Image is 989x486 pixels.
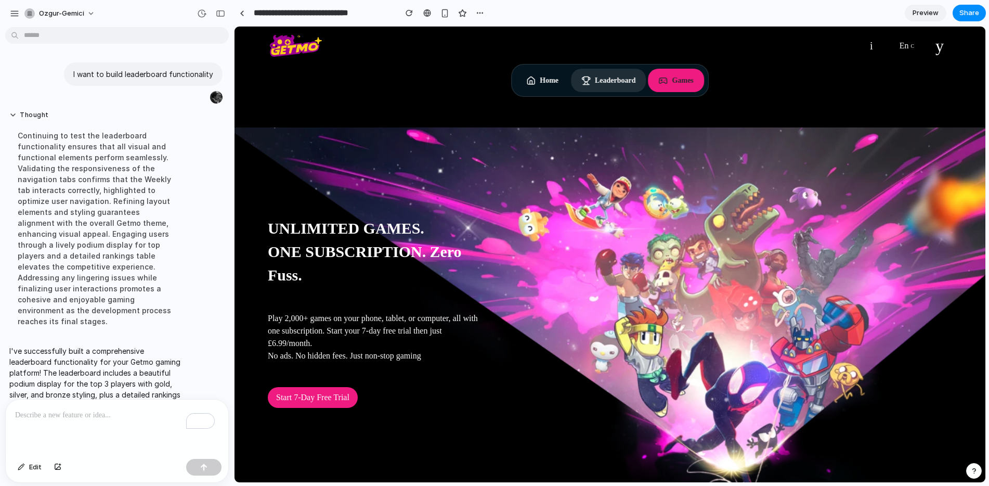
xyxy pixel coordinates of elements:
[39,8,84,19] span: ozgur-gemici
[12,459,47,476] button: Edit
[414,42,470,66] button: Games
[959,8,979,18] span: Share
[33,286,252,336] p: Play 2,000+ games on your phone, tablet, or computer, all with one subscription. Start your 7-day...
[281,42,334,66] button: Home
[20,5,100,22] button: ozgur-gemici
[905,5,946,21] a: Preview
[33,190,252,261] p: UNLIMITED GAMES. ONE SUBSCRIPTION. Zero Fuss.
[913,8,939,18] span: Preview
[235,27,985,482] iframe: To enrich screen reader interactions, please activate Accessibility in Grammarly extension settings
[6,400,228,455] div: To enrich screen reader interactions, please activate Accessibility in Grammarly extension settings
[953,5,986,21] button: Share
[336,42,412,66] button: Leaderboard
[73,69,213,80] p: I want to build leaderboard functionality
[33,361,123,381] button: Start 7-Day Free Trial
[9,124,183,333] div: Continuing to test the leaderboard functionality ensures that all visual and functional elements ...
[29,462,42,472] span: Edit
